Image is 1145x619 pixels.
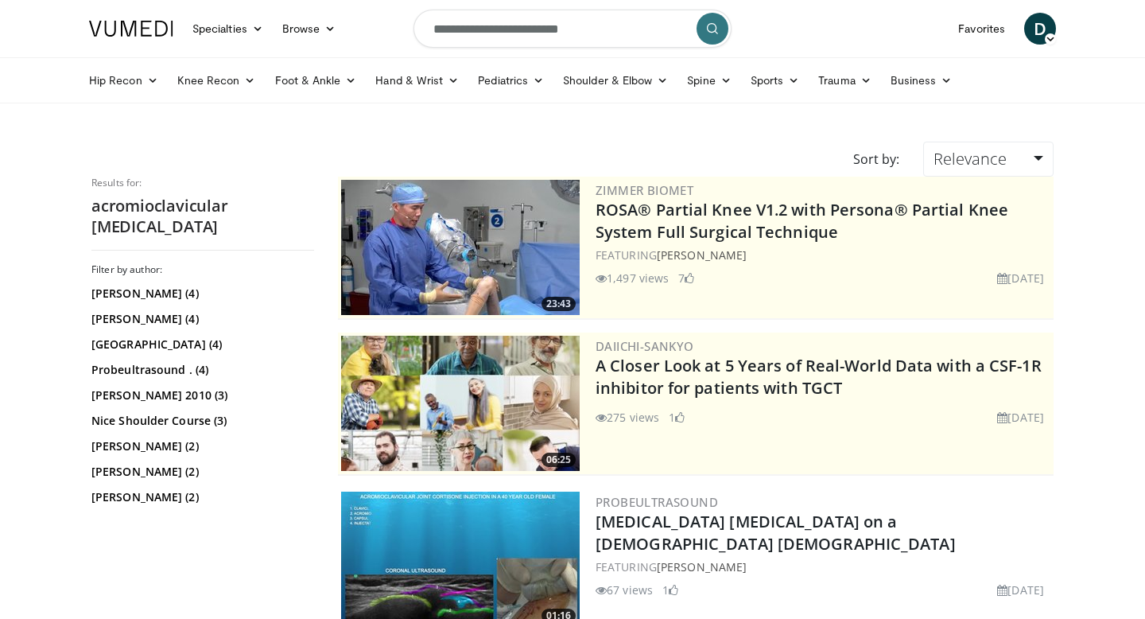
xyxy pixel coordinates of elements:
a: Trauma [809,64,881,96]
span: Relevance [933,148,1007,169]
li: 275 views [596,409,659,426]
a: Spine [677,64,740,96]
h3: Filter by author: [91,263,314,276]
h2: acromioclavicular [MEDICAL_DATA] [91,196,314,237]
li: 1,497 views [596,270,669,286]
a: [PERSON_NAME] (2) [91,464,310,480]
a: Foot & Ankle [266,64,367,96]
a: Browse [273,13,346,45]
p: Results for: [91,177,314,189]
span: 23:43 [541,297,576,311]
a: [PERSON_NAME] [657,559,747,574]
li: [DATE] [997,582,1044,598]
a: Business [881,64,962,96]
div: Sort by: [841,142,911,177]
a: [PERSON_NAME] 2010 (3) [91,387,310,403]
a: [PERSON_NAME] (4) [91,286,310,302]
a: [PERSON_NAME] (2) [91,438,310,454]
div: FEATURING [596,247,1050,263]
a: Shoulder & Elbow [553,64,677,96]
a: Daiichi-Sankyo [596,338,694,354]
a: Relevance [923,142,1054,177]
a: Zimmer Biomet [596,182,693,198]
li: [DATE] [997,409,1044,426]
a: Nice Shoulder Course (3) [91,413,310,429]
a: A Closer Look at 5 Years of Real-World Data with a CSF-1R inhibitor for patients with TGCT [596,355,1042,399]
a: [MEDICAL_DATA] [MEDICAL_DATA] on a [DEMOGRAPHIC_DATA] [DEMOGRAPHIC_DATA] [596,511,956,555]
li: 1 [669,409,685,426]
a: Hip Recon [80,64,168,96]
a: [PERSON_NAME] (4) [91,311,310,327]
a: ROSA® Partial Knee V1.2 with Persona® Partial Knee System Full Surgical Technique [596,199,1008,243]
a: Specialties [183,13,273,45]
li: 67 views [596,582,653,598]
a: D [1024,13,1056,45]
span: 06:25 [541,453,576,467]
input: Search topics, interventions [413,10,732,48]
li: 1 [662,582,678,598]
a: Favorites [949,13,1015,45]
a: Knee Recon [168,64,266,96]
img: VuMedi Logo [89,21,173,37]
li: [DATE] [997,270,1044,286]
img: 99b1778f-d2b2-419a-8659-7269f4b428ba.300x170_q85_crop-smart_upscale.jpg [341,180,580,315]
img: 93c22cae-14d1-47f0-9e4a-a244e824b022.png.300x170_q85_crop-smart_upscale.jpg [341,336,580,471]
a: Probeultrasound [596,494,718,510]
a: 23:43 [341,180,580,315]
a: [PERSON_NAME] [657,247,747,263]
a: Hand & Wrist [366,64,468,96]
a: 06:25 [341,336,580,471]
div: FEATURING [596,559,1050,575]
a: [GEOGRAPHIC_DATA] (4) [91,337,310,352]
li: 7 [678,270,694,286]
a: Probeultrasound . (4) [91,362,310,378]
a: Pediatrics [468,64,553,96]
a: [PERSON_NAME] (2) [91,489,310,505]
a: Sports [741,64,809,96]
